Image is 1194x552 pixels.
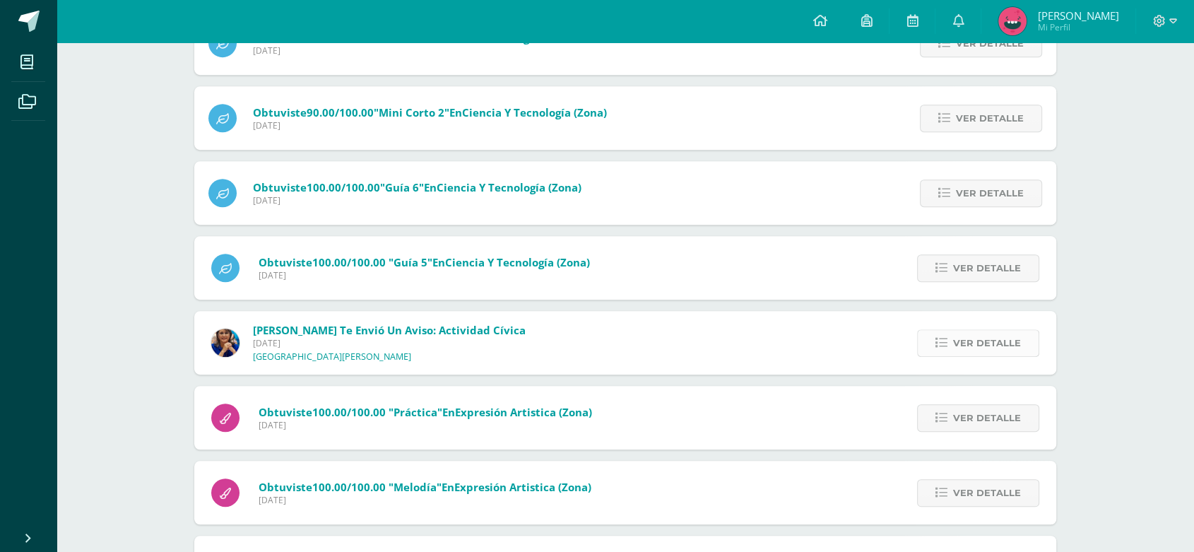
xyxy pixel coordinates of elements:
span: Ciencia y Tecnología (Zona) [445,255,590,269]
span: Ciencia y Tecnología (Zona) [437,180,581,194]
span: [DATE] [259,419,592,431]
span: Ver detalle [953,255,1021,281]
span: [DATE] [253,194,581,206]
span: Obtuviste en [259,480,591,494]
span: 100.00/100.00 [312,405,386,419]
span: "Guía 5" [389,255,432,269]
span: Mi Perfil [1037,21,1118,33]
span: [DATE] [253,337,526,349]
span: Ciencia y Tecnología (Zona) [462,105,607,119]
span: [DATE] [253,45,575,57]
span: Obtuviste en [259,405,592,419]
span: Expresión Artistica (Zona) [454,480,591,494]
span: Ver detalle [953,405,1021,431]
span: [DATE] [253,119,607,131]
span: "Guía 6" [380,180,424,194]
span: Obtuviste en [253,180,581,194]
span: Ver detalle [956,180,1024,206]
span: Expresión Artistica (Zona) [455,405,592,419]
span: 100.00/100.00 [312,480,386,494]
span: 90.00/100.00 [307,105,374,119]
span: "Melodía" [389,480,442,494]
span: Ver detalle [956,30,1024,57]
span: 100.00/100.00 [307,180,380,194]
span: [PERSON_NAME] [1037,8,1118,23]
span: [PERSON_NAME] te envió un aviso: Actividad Cívica [253,323,526,337]
span: Ver detalle [953,330,1021,356]
span: Obtuviste en [259,255,590,269]
span: Obtuviste en [253,105,607,119]
img: 5d6f35d558c486632aab3bda9a330e6b.png [211,329,240,357]
span: Ver detalle [956,105,1024,131]
img: 0dda2352bd48dd5322620da68e1b1561.png [998,7,1027,35]
span: "Mini corto 2" [374,105,449,119]
span: "Práctica" [389,405,442,419]
span: Ver detalle [953,480,1021,506]
p: [GEOGRAPHIC_DATA][PERSON_NAME] [253,351,411,363]
span: [DATE] [259,269,590,281]
span: [DATE] [259,494,591,506]
span: 100.00/100.00 [312,255,386,269]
